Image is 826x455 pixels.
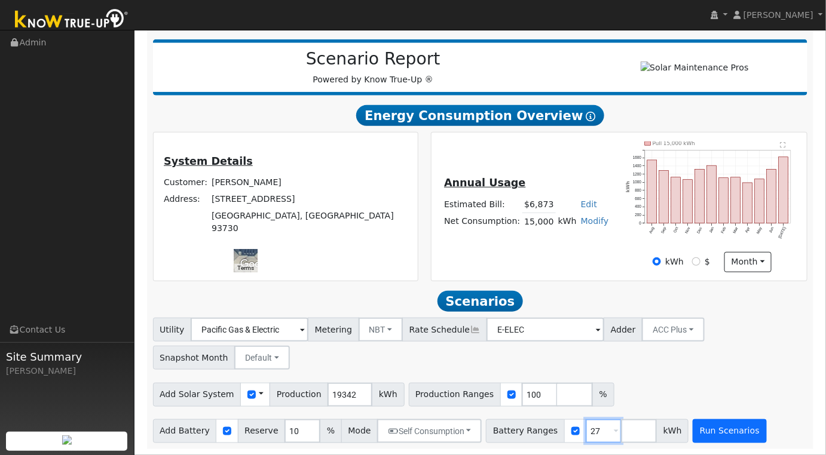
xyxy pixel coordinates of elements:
[581,216,609,226] a: Modify
[635,196,641,201] text: 600
[659,170,669,223] rect: onclick=""
[270,383,328,407] span: Production
[707,165,717,223] rect: onclick=""
[633,171,642,176] text: 1200
[640,221,642,225] text: 0
[486,419,565,443] span: Battery Ranges
[165,49,581,69] h2: Scenario Report
[633,164,642,168] text: 1400
[653,257,661,266] input: kWh
[604,318,643,342] span: Adder
[767,169,776,223] rect: onclick=""
[372,383,404,407] span: kWh
[779,157,788,223] rect: onclick=""
[692,257,700,266] input: $
[581,199,597,209] a: Edit
[769,226,775,233] text: Jun
[647,160,657,223] rect: onclick=""
[6,365,128,377] div: [PERSON_NAME]
[153,383,241,407] span: Add Solar System
[653,140,695,146] text: Pull 15,000 kWh
[308,318,359,342] span: Metering
[684,226,692,234] text: Nov
[672,226,679,233] text: Oct
[62,435,72,445] img: retrieve
[642,318,705,342] button: ACC Plus
[671,177,681,223] rect: onclick=""
[744,10,813,20] span: [PERSON_NAME]
[665,256,684,268] label: kWh
[756,226,764,235] text: May
[444,177,525,189] u: Annual Usage
[635,188,641,192] text: 800
[234,346,290,370] button: Default
[210,174,409,190] td: [PERSON_NAME]
[153,419,217,443] span: Add Battery
[210,190,409,207] td: [STREET_ADDRESS]
[159,49,588,86] div: Powered by Know True-Up ®
[522,213,556,230] td: 15,000
[238,419,286,443] span: Reserve
[210,208,409,237] td: [GEOGRAPHIC_DATA], [GEOGRAPHIC_DATA] 93730
[660,226,668,234] text: Sep
[191,318,308,342] input: Select a Utility
[720,226,727,233] text: Feb
[648,226,656,234] text: Aug
[719,178,729,223] rect: onclick=""
[409,383,501,407] span: Production Ranges
[237,257,277,272] a: Open this area in Google Maps (opens a new window)
[164,155,253,167] u: System Details
[237,257,277,272] img: Google
[153,346,235,370] span: Snapshot Month
[693,419,766,443] button: Run Scenarios
[743,183,752,223] rect: onclick=""
[522,196,556,213] td: $6,873
[487,318,604,342] input: Select a Rate Schedule
[341,419,378,443] span: Mode
[237,265,254,271] a: Terms (opens in new tab)
[781,142,786,147] text: 
[625,181,631,192] text: kWh
[359,318,403,342] button: NBT
[162,190,210,207] td: Address:
[356,105,604,127] span: Energy Consumption Overview
[442,213,522,230] td: Net Consumption:
[402,318,487,342] span: Rate Schedule
[635,213,641,217] text: 200
[633,180,642,184] text: 1000
[695,169,705,223] rect: onclick=""
[641,62,749,74] img: Solar Maintenance Pros
[745,226,752,233] text: Apr
[724,252,772,272] button: month
[635,204,641,208] text: 400
[320,419,341,443] span: %
[732,226,739,234] text: Mar
[6,349,128,365] span: Site Summary
[731,177,741,223] rect: onclick=""
[556,213,579,230] td: kWh
[633,155,642,159] text: 1600
[153,318,192,342] span: Utility
[162,174,210,190] td: Customer:
[696,226,703,234] text: Dec
[778,226,787,239] text: [DATE]
[442,196,522,213] td: Estimated Bill:
[592,383,614,407] span: %
[9,7,134,33] img: Know True-Up
[705,256,710,268] label: $
[755,179,764,223] rect: onclick=""
[438,291,523,312] span: Scenarios
[708,226,715,233] text: Jan
[683,180,693,223] rect: onclick=""
[377,419,482,443] button: Self Consumption
[586,112,596,121] i: Show Help
[656,419,689,443] span: kWh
